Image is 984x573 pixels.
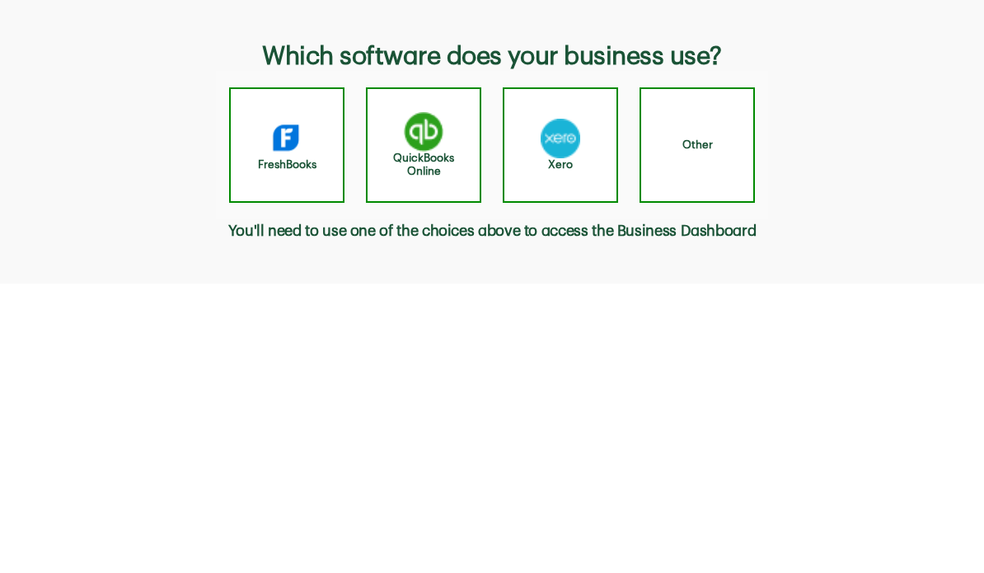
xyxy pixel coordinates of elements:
h4: Xero [548,158,573,171]
h4: Other [682,139,713,152]
h4: FreshBooks [258,158,316,171]
img: QuickBooks Online [404,112,443,152]
img: Xero [541,119,580,158]
span: You'll need to use one of the choices above to access the Business Dashboard [228,219,757,242]
h4: QuickBooks Online [377,152,470,178]
img: FreshBooks [270,119,304,158]
h3: Which software does your business use? [262,41,721,71]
